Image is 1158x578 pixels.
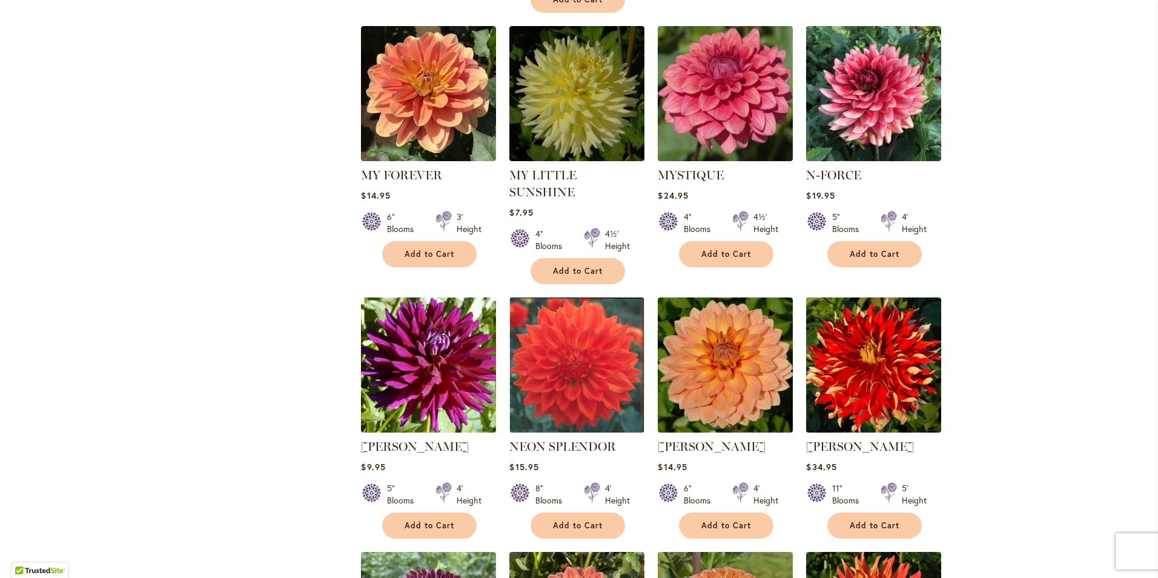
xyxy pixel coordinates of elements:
div: 6" Blooms [387,211,421,235]
button: Add to Cart [679,241,773,267]
img: Nicholas [658,297,793,433]
div: 4" Blooms [684,211,718,235]
a: MY FOREVER [361,168,442,182]
div: 5" Blooms [387,482,421,507]
span: $24.95 [658,190,688,201]
div: 3' Height [457,211,481,235]
div: 4½' Height [753,211,778,235]
div: 4' Height [605,482,630,507]
div: 5" Blooms [832,211,866,235]
a: N-FORCE [806,152,941,164]
div: 5' Height [902,482,927,507]
button: Add to Cart [382,241,477,267]
span: Add to Cart [850,520,899,531]
iframe: Launch Accessibility Center [9,535,43,569]
span: Add to Cart [553,266,603,276]
span: $15.95 [509,461,538,473]
img: Neon Splendor [509,297,644,433]
a: NEON SPLENDOR [509,439,616,454]
span: $7.95 [509,207,533,218]
img: MY FOREVER [361,26,496,161]
a: [PERSON_NAME] [361,439,469,454]
span: $14.95 [658,461,687,473]
div: 4' Height [753,482,778,507]
span: Add to Cart [405,249,454,259]
img: MY LITTLE SUNSHINE [509,26,644,161]
button: Add to Cart [679,513,773,539]
span: Add to Cart [701,249,751,259]
span: $19.95 [806,190,835,201]
a: MYSTIQUE [658,168,724,182]
div: 4" Blooms [535,228,569,252]
div: 4' Height [457,482,481,507]
span: Add to Cart [850,249,899,259]
button: Add to Cart [827,241,922,267]
img: N-FORCE [806,26,941,161]
a: [PERSON_NAME] [658,439,766,454]
span: $34.95 [806,461,836,473]
div: 6" Blooms [684,482,718,507]
a: Neon Splendor [509,424,644,435]
span: $9.95 [361,461,385,473]
span: Add to Cart [701,520,751,531]
div: 8" Blooms [535,482,569,507]
a: Nick Sr [806,424,941,435]
a: MY LITTLE SUNSHINE [509,168,577,199]
a: Nicholas [658,424,793,435]
span: Add to Cart [553,520,603,531]
span: $14.95 [361,190,390,201]
button: Add to Cart [531,513,625,539]
img: MYSTIQUE [658,26,793,161]
a: MY FOREVER [361,152,496,164]
img: Nick Sr [803,294,945,436]
a: MYSTIQUE [658,152,793,164]
button: Add to Cart [531,258,625,284]
img: NADINE JESSIE [361,297,496,433]
div: 4½' Height [605,228,630,252]
div: 4' Height [902,211,927,235]
a: NADINE JESSIE [361,424,496,435]
span: Add to Cart [405,520,454,531]
a: N-FORCE [806,168,861,182]
a: MY LITTLE SUNSHINE [509,152,644,164]
button: Add to Cart [382,513,477,539]
button: Add to Cart [827,513,922,539]
div: 11" Blooms [832,482,866,507]
a: [PERSON_NAME] [806,439,914,454]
